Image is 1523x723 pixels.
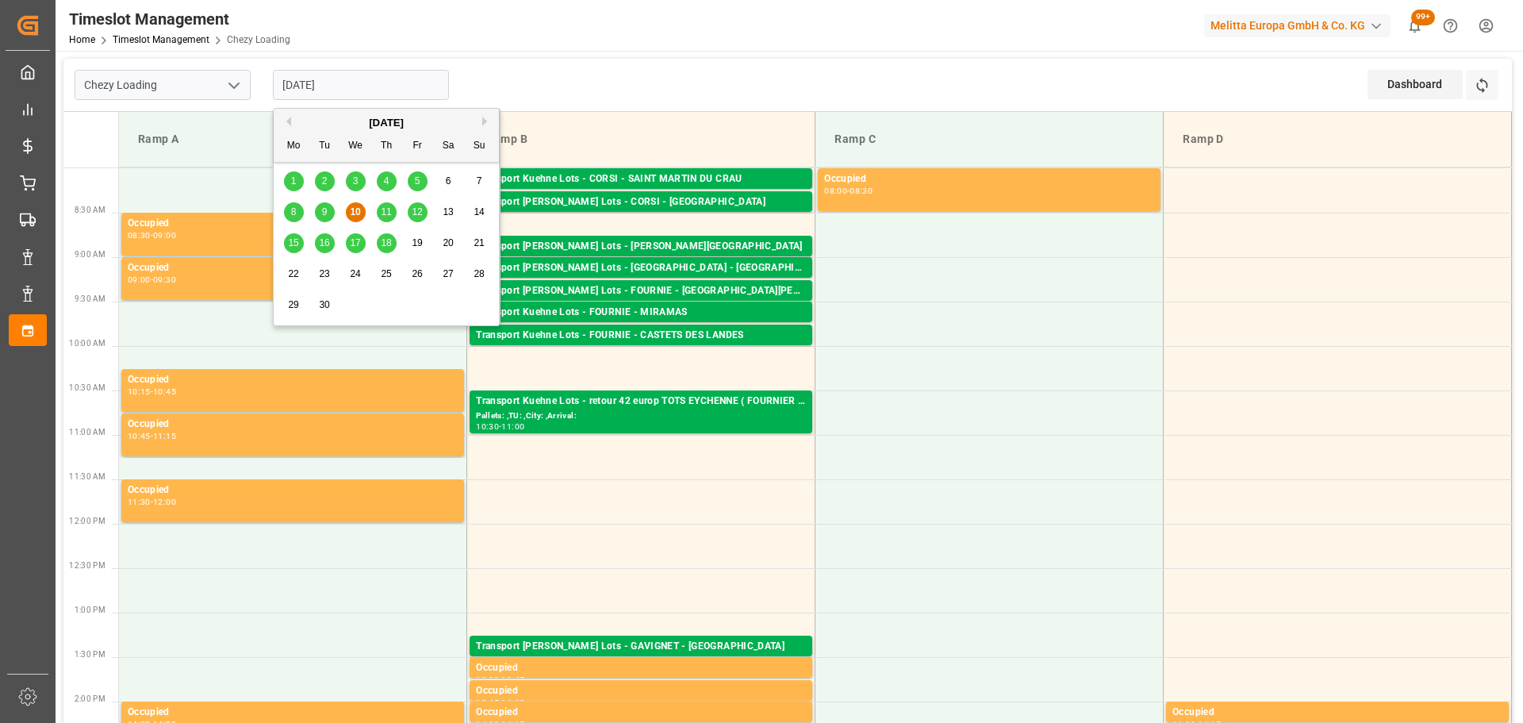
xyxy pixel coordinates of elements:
div: Th [377,137,397,156]
div: Occupied [476,683,806,699]
div: Occupied [128,705,458,721]
div: Pallets: 3,TU: ,City: [PERSON_NAME][GEOGRAPHIC_DATA],Arrival: [DATE] 00:00:00 [476,255,806,268]
span: 22 [288,268,298,279]
div: Occupied [476,705,806,721]
div: Ramp A [132,125,454,154]
div: Transport [PERSON_NAME] Lots - [GEOGRAPHIC_DATA] - [GEOGRAPHIC_DATA] [476,260,806,276]
div: Choose Sunday, September 14th, 2025 [470,202,489,222]
div: Choose Monday, September 8th, 2025 [284,202,304,222]
input: DD-MM-YYYY [273,70,449,100]
div: Choose Saturday, September 20th, 2025 [439,233,458,253]
div: 11:00 [501,423,524,430]
span: 7 [477,175,482,187]
span: 15 [288,237,298,248]
div: Occupied [824,171,1154,187]
div: Choose Wednesday, September 3rd, 2025 [346,171,366,191]
div: 11:15 [153,433,176,440]
div: Choose Sunday, September 7th, 2025 [470,171,489,191]
span: 99+ [1411,10,1435,25]
div: Pallets: 13,TU: ,City: [GEOGRAPHIC_DATA],Arrival: [DATE] 00:00:00 [476,210,806,224]
div: Transport [PERSON_NAME] Lots - GAVIGNET - [GEOGRAPHIC_DATA] [476,639,806,655]
div: - [499,699,501,706]
span: 26 [412,268,422,279]
div: - [499,676,501,683]
div: Occupied [128,372,458,388]
span: 23 [319,268,329,279]
div: Choose Thursday, September 4th, 2025 [377,171,397,191]
button: Help Center [1433,8,1468,44]
div: - [151,498,153,506]
div: Ramp C [828,125,1150,154]
div: Choose Friday, September 19th, 2025 [408,233,428,253]
span: 9:00 AM [75,250,105,259]
div: [DATE] [274,115,499,131]
span: 9:30 AM [75,294,105,303]
div: - [499,423,501,430]
div: Sa [439,137,458,156]
span: 2:00 PM [75,694,105,703]
span: 10:30 AM [69,383,105,392]
button: Previous Month [282,117,291,126]
div: Tu [315,137,335,156]
input: Type to search/select [75,70,251,100]
button: show 100 new notifications [1397,8,1433,44]
div: 10:15 [128,388,151,395]
div: Occupied [128,216,458,232]
div: Choose Tuesday, September 16th, 2025 [315,233,335,253]
div: Choose Tuesday, September 2nd, 2025 [315,171,335,191]
span: 12:30 PM [69,561,105,570]
div: We [346,137,366,156]
span: 25 [381,268,391,279]
div: Transport [PERSON_NAME] Lots - CORSI - [GEOGRAPHIC_DATA] [476,194,806,210]
div: 08:00 [824,187,847,194]
div: Choose Monday, September 29th, 2025 [284,295,304,315]
button: Melitta Europa GmbH & Co. KG [1204,10,1397,40]
div: Choose Wednesday, September 10th, 2025 [346,202,366,222]
span: 1:30 PM [75,650,105,659]
div: Occupied [476,660,806,676]
span: 16 [319,237,329,248]
div: - [847,187,850,194]
div: Pallets: 4,TU: 514,City: [GEOGRAPHIC_DATA],Arrival: [DATE] 00:00:00 [476,276,806,290]
div: Choose Saturday, September 6th, 2025 [439,171,458,191]
span: 12:00 PM [69,517,105,525]
div: 10:45 [128,433,151,440]
div: Occupied [128,417,458,433]
span: 4 [384,175,389,187]
div: Choose Tuesday, September 23rd, 2025 [315,264,335,284]
div: 10:45 [153,388,176,395]
div: 09:00 [153,232,176,239]
div: 08:30 [128,232,151,239]
div: Pallets: 1,TU: 36,City: [GEOGRAPHIC_DATA][PERSON_NAME],Arrival: [DATE] 00:00:00 [476,299,806,313]
span: 27 [443,268,453,279]
div: Occupied [1172,705,1502,721]
div: Dashboard [1368,70,1463,99]
div: 09:30 [153,276,176,283]
div: Choose Monday, September 22nd, 2025 [284,264,304,284]
div: Choose Wednesday, September 17th, 2025 [346,233,366,253]
div: Timeslot Management [69,7,290,31]
span: 6 [446,175,451,187]
div: Pallets: 3,TU: ,City: CASTETS DES [PERSON_NAME],Arrival: [DATE] 00:00:00 [476,344,806,357]
div: Choose Saturday, September 13th, 2025 [439,202,458,222]
span: 30 [319,299,329,310]
div: 11:30 [128,498,151,506]
div: - [151,232,153,239]
span: 2 [322,175,328,187]
div: Choose Sunday, September 28th, 2025 [470,264,489,284]
div: Ramp B [480,125,802,154]
div: Transport Kuehne Lots - retour 42 europ TOTS EYCHENNE ( FOURNIER ) - [476,394,806,410]
div: Choose Thursday, September 18th, 2025 [377,233,397,253]
div: Choose Wednesday, September 24th, 2025 [346,264,366,284]
div: Choose Friday, September 26th, 2025 [408,264,428,284]
div: month 2025-09 [278,166,495,321]
div: 09:00 [128,276,151,283]
div: Choose Friday, September 12th, 2025 [408,202,428,222]
div: Su [470,137,489,156]
div: Choose Thursday, September 25th, 2025 [377,264,397,284]
span: 24 [350,268,360,279]
span: 1 [291,175,297,187]
span: 10 [350,206,360,217]
span: 10:00 AM [69,339,105,348]
div: Transport [PERSON_NAME] Lots - [PERSON_NAME][GEOGRAPHIC_DATA] [476,239,806,255]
